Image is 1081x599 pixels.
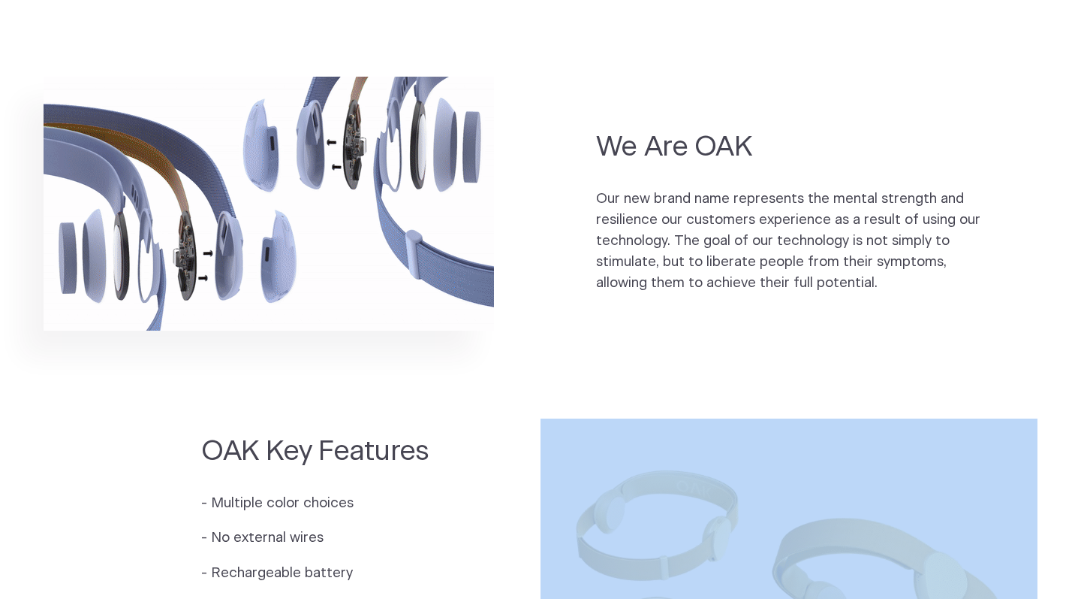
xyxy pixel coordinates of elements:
[201,563,429,584] p: - Rechargeable battery
[201,433,429,470] h2: OAK Key Features
[596,189,982,293] p: Our new brand name represents the mental strength and resilience our customers experience as a re...
[201,528,429,549] p: - No external wires
[596,129,982,165] h2: We Are OAK
[201,493,429,514] p: - Multiple color choices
